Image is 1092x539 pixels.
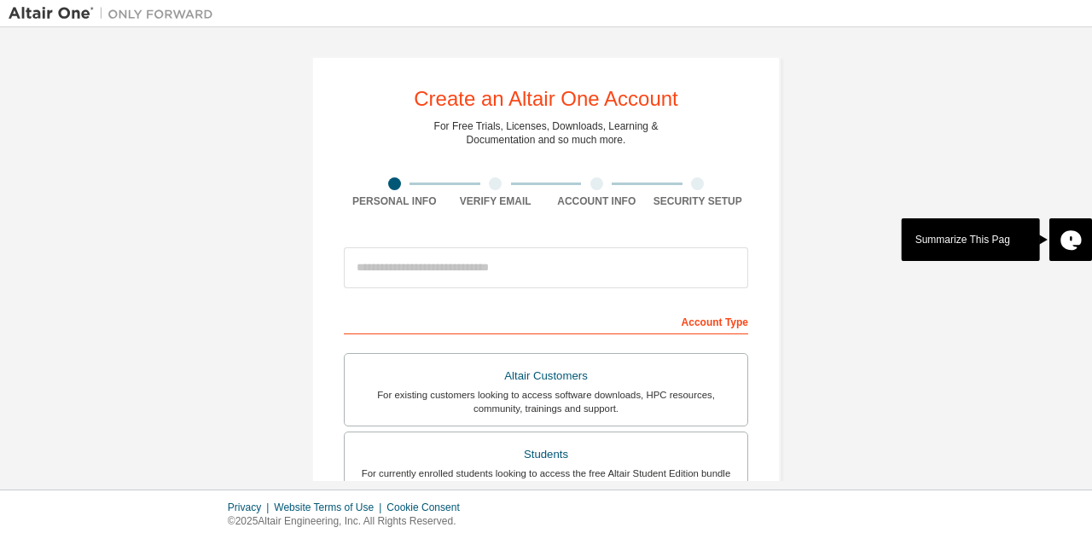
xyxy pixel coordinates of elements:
[355,467,737,494] div: For currently enrolled students looking to access the free Altair Student Edition bundle and all ...
[355,364,737,388] div: Altair Customers
[355,388,737,415] div: For existing customers looking to access software downloads, HPC resources, community, trainings ...
[445,194,547,208] div: Verify Email
[648,194,749,208] div: Security Setup
[546,194,648,208] div: Account Info
[344,307,748,334] div: Account Type
[355,443,737,467] div: Students
[228,514,470,529] p: © 2025 Altair Engineering, Inc. All Rights Reserved.
[414,89,678,109] div: Create an Altair One Account
[344,194,445,208] div: Personal Info
[386,501,469,514] div: Cookie Consent
[434,119,659,147] div: For Free Trials, Licenses, Downloads, Learning & Documentation and so much more.
[9,5,222,22] img: Altair One
[228,501,274,514] div: Privacy
[274,501,386,514] div: Website Terms of Use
